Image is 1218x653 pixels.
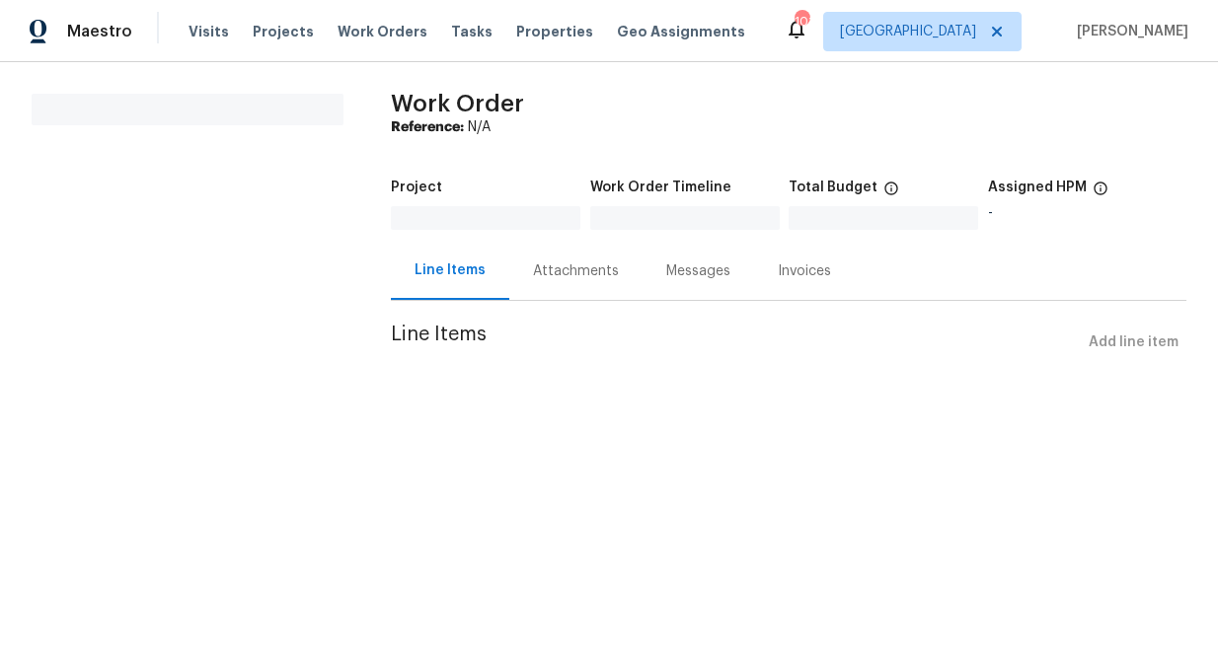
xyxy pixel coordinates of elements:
div: - [988,206,1187,220]
span: Geo Assignments [617,22,745,41]
span: [PERSON_NAME] [1069,22,1188,41]
span: Work Order [391,92,524,115]
span: Visits [189,22,229,41]
span: Properties [516,22,593,41]
div: Messages [666,261,730,281]
div: N/A [391,117,1186,137]
span: Work Orders [338,22,427,41]
span: The total cost of line items that have been proposed by Opendoor. This sum includes line items th... [883,181,899,206]
span: Maestro [67,22,132,41]
div: Line Items [415,260,486,280]
span: Line Items [391,325,1081,361]
h5: Assigned HPM [988,181,1087,194]
div: Invoices [778,261,831,281]
h5: Work Order Timeline [590,181,731,194]
h5: Total Budget [789,181,877,194]
span: Projects [253,22,314,41]
div: Attachments [533,261,619,281]
b: Reference: [391,120,464,134]
div: 101 [795,12,808,32]
span: Tasks [451,25,493,38]
span: [GEOGRAPHIC_DATA] [840,22,976,41]
span: The hpm assigned to this work order. [1093,181,1108,206]
h5: Project [391,181,442,194]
